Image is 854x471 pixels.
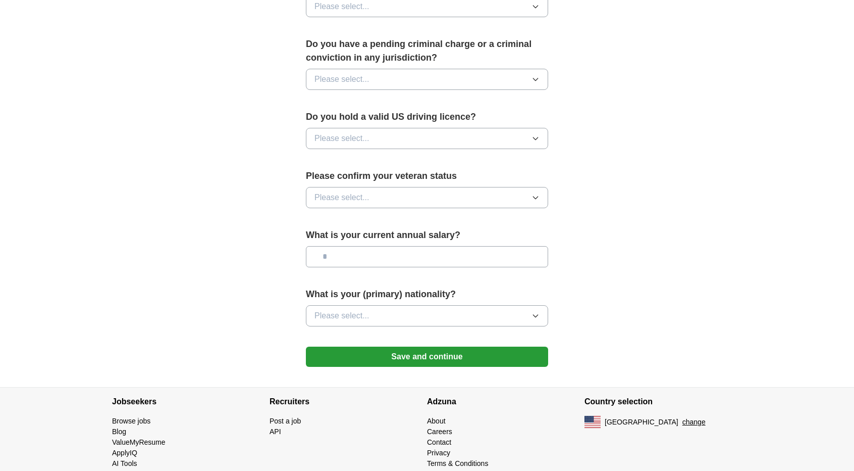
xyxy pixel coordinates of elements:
[427,417,446,425] a: About
[112,449,137,457] a: ApplyIQ
[605,417,678,428] span: [GEOGRAPHIC_DATA]
[427,459,488,467] a: Terms & Conditions
[112,417,150,425] a: Browse jobs
[584,388,742,416] h4: Country selection
[112,428,126,436] a: Blog
[314,73,369,85] span: Please select...
[306,69,548,90] button: Please select...
[306,305,548,326] button: Please select...
[306,288,548,301] label: What is your (primary) nationality?
[306,347,548,367] button: Save and continue
[306,128,548,149] button: Please select...
[306,110,548,124] label: Do you hold a valid US driving licence?
[427,428,452,436] a: Careers
[270,428,281,436] a: API
[112,438,166,446] a: ValueMyResume
[682,417,706,428] button: change
[306,169,548,183] label: Please confirm your veteran status
[270,417,301,425] a: Post a job
[314,132,369,145] span: Please select...
[314,310,369,322] span: Please select...
[306,228,548,242] label: What is your current annual salary?
[306,187,548,208] button: Please select...
[427,449,450,457] a: Privacy
[584,416,601,428] img: US flag
[112,459,137,467] a: AI Tools
[314,1,369,13] span: Please select...
[306,37,548,65] label: Do you have a pending criminal charge or a criminal conviction in any jurisdiction?
[427,438,451,446] a: Contact
[314,192,369,204] span: Please select...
